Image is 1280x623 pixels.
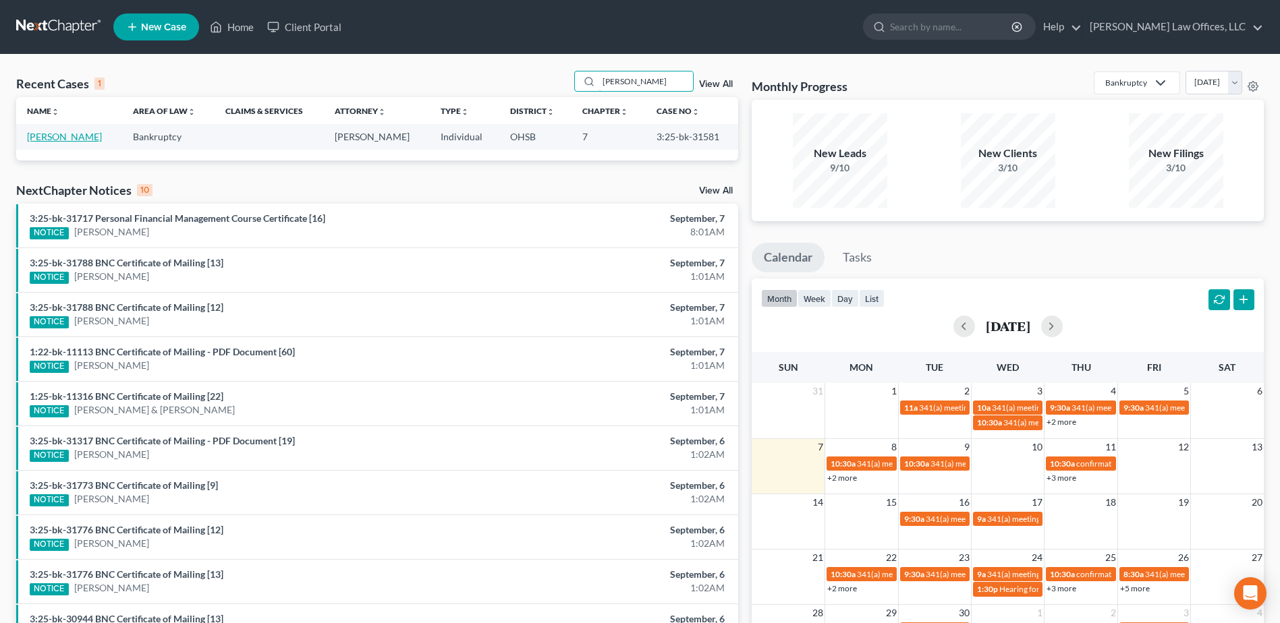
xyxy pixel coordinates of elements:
[761,289,798,307] button: month
[1030,494,1044,510] span: 17
[430,124,499,149] td: Individual
[831,569,856,579] span: 10:30a
[1105,77,1147,88] div: Bankruptcy
[699,80,733,89] a: View All
[827,473,857,483] a: +2 more
[133,106,196,116] a: Area of Lawunfold_more
[793,161,887,175] div: 9/10
[1177,494,1190,510] span: 19
[977,584,998,594] span: 1:30p
[502,225,725,239] div: 8:01AM
[904,458,929,469] span: 10:30a
[74,225,149,239] a: [PERSON_NAME]
[831,289,859,307] button: day
[137,184,152,196] div: 10
[30,346,295,357] a: 1:22-bk-11113 BNC Certificate of Mailing - PDF Document [60]
[811,605,825,621] span: 28
[1104,439,1117,455] span: 11
[30,479,218,491] a: 3:25-bk-31773 BNC Certificate of Mailing [9]
[378,108,386,116] i: unfold_more
[16,182,152,198] div: NextChapter Notices
[1030,439,1044,455] span: 10
[890,14,1013,39] input: Search by name...
[1083,15,1263,39] a: [PERSON_NAME] Law Offices, LLC
[1047,583,1076,593] a: +3 more
[30,227,69,239] div: NOTICE
[30,212,325,224] a: 3:25-bk-31717 Personal Financial Management Course Certificate [16]
[779,361,798,373] span: Sun
[141,22,186,32] span: New Case
[963,439,971,455] span: 9
[502,403,725,417] div: 1:01AM
[572,124,646,149] td: 7
[1050,458,1075,469] span: 10:30a
[1050,569,1075,579] span: 10:30a
[1123,403,1144,413] span: 9:30a
[816,439,825,455] span: 7
[987,514,1117,524] span: 341(a) meeting for [PERSON_NAME]
[502,301,725,314] div: September, 7
[51,108,59,116] i: unfold_more
[1120,583,1150,593] a: +5 more
[811,494,825,510] span: 14
[188,108,196,116] i: unfold_more
[599,71,693,91] input: Search by name...
[811,550,825,566] span: 21
[215,97,323,124] th: Claims & Services
[1109,605,1117,621] span: 2
[986,319,1030,333] h2: [DATE]
[74,403,235,417] a: [PERSON_NAME] & [PERSON_NAME]
[793,146,887,161] div: New Leads
[30,539,69,551] div: NOTICE
[1072,361,1091,373] span: Thu
[1036,15,1082,39] a: Help
[502,345,725,359] div: September, 7
[811,383,825,399] span: 31
[74,492,149,506] a: [PERSON_NAME]
[1250,550,1264,566] span: 27
[999,584,1105,594] span: Hearing for [PERSON_NAME]
[977,417,1002,427] span: 10:30a
[963,383,971,399] span: 2
[74,314,149,328] a: [PERSON_NAME]
[30,361,69,373] div: NOTICE
[582,106,628,116] a: Chapterunfold_more
[94,78,105,90] div: 1
[977,514,986,524] span: 9a
[1123,569,1144,579] span: 8:30a
[74,359,149,372] a: [PERSON_NAME]
[831,458,856,469] span: 10:30a
[926,361,943,373] span: Tue
[30,435,295,446] a: 3:25-bk-31317 BNC Certificate of Mailing - PDF Document [19]
[904,403,918,413] span: 11a
[1177,439,1190,455] span: 12
[441,106,469,116] a: Typeunfold_more
[857,569,1059,579] span: 341(a) meeting for [PERSON_NAME] & [PERSON_NAME]
[904,569,924,579] span: 9:30a
[885,605,898,621] span: 29
[30,450,69,462] div: NOTICE
[16,76,105,92] div: Recent Cases
[1250,439,1264,455] span: 13
[30,494,69,506] div: NOTICE
[203,15,260,39] a: Home
[859,289,885,307] button: list
[620,108,628,116] i: unfold_more
[831,243,884,272] a: Tasks
[890,439,898,455] span: 8
[977,569,986,579] span: 9a
[919,403,1067,413] span: 341(a) meeting for [GEOGRAPHIC_DATA]
[977,403,991,413] span: 10a
[30,390,223,402] a: 1:25-bk-11316 BNC Certificate of Mailing [22]
[335,106,386,116] a: Attorneyunfold_more
[502,314,725,328] div: 1:01AM
[1177,550,1190,566] span: 26
[547,108,555,116] i: unfold_more
[74,581,149,595] a: [PERSON_NAME]
[752,78,847,94] h3: Monthly Progress
[502,523,725,537] div: September, 6
[510,106,555,116] a: Districtunfold_more
[992,403,1122,413] span: 341(a) meeting for [PERSON_NAME]
[1104,550,1117,566] span: 25
[122,124,215,149] td: Bankruptcy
